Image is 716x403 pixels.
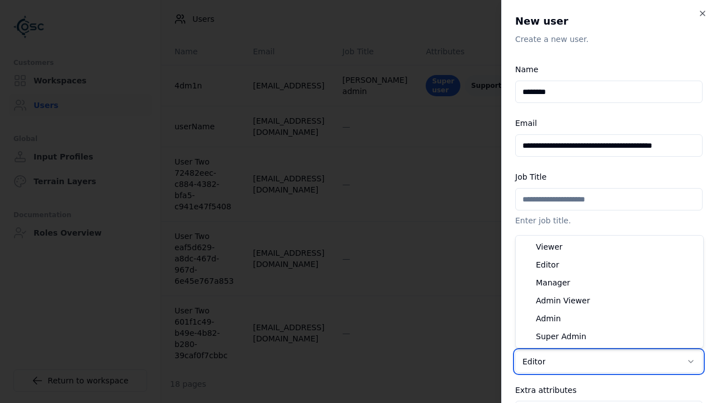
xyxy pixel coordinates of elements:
[536,277,570,288] span: Manager
[536,259,559,270] span: Editor
[536,241,563,252] span: Viewer
[536,313,561,324] span: Admin
[536,295,590,306] span: Admin Viewer
[536,331,586,342] span: Super Admin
